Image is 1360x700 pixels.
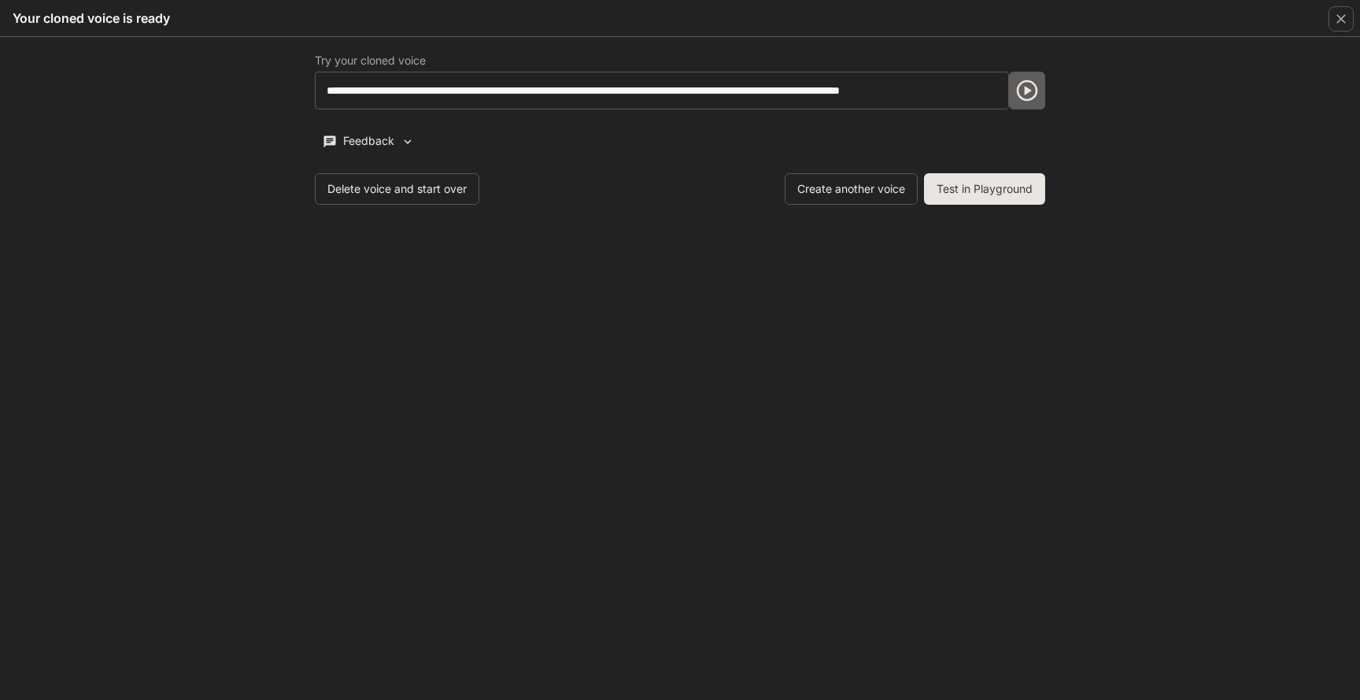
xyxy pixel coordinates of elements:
button: Create another voice [785,173,918,205]
button: Test in Playground [924,173,1045,205]
p: Try your cloned voice [315,55,426,66]
button: Delete voice and start over [315,173,479,205]
button: Feedback [315,128,422,154]
h5: Your cloned voice is ready [13,9,170,27]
